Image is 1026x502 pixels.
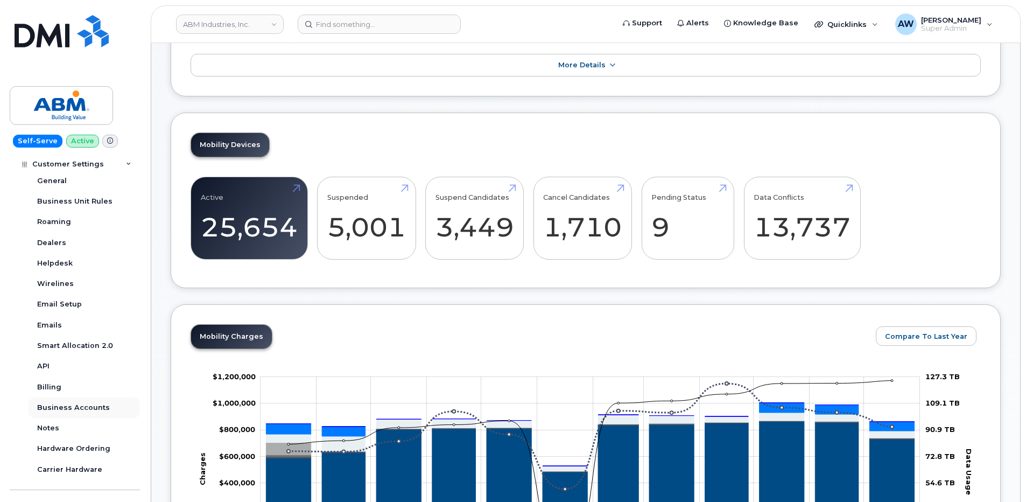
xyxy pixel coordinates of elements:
[266,413,914,471] g: Hardware
[670,12,716,34] a: Alerts
[827,20,867,29] span: Quicklinks
[266,420,914,471] g: Cancellation
[219,451,255,460] tspan: $600,000
[888,13,1000,35] div: Alyssa Wagner
[219,425,255,434] g: $0
[921,24,981,33] span: Super Admin
[219,451,255,460] g: $0
[733,18,798,29] span: Knowledge Base
[176,15,284,34] a: ABM Industries, Inc.
[219,478,255,486] tspan: $400,000
[298,15,461,34] input: Find something...
[558,61,606,69] span: More Details
[543,183,622,254] a: Cancel Candidates 1,710
[925,372,960,380] tspan: 127.3 TB
[921,16,981,24] span: [PERSON_NAME]
[219,478,255,486] g: $0
[615,12,670,34] a: Support
[686,18,709,29] span: Alerts
[876,326,976,346] button: Compare To Last Year
[925,398,960,407] tspan: 109.1 TB
[213,398,256,407] tspan: $1,000,000
[219,425,255,434] tspan: $800,000
[632,18,662,29] span: Support
[925,451,955,460] tspan: 72.8 TB
[651,183,724,254] a: Pending Status 9
[213,398,256,407] g: $0
[213,372,256,380] g: $0
[925,425,955,434] tspan: 90.9 TB
[327,183,406,254] a: Suspended 5,001
[754,183,851,254] a: Data Conflicts 13,737
[885,331,967,341] span: Compare To Last Year
[807,13,886,35] div: Quicklinks
[898,18,914,31] span: AW
[925,478,955,486] tspan: 54.6 TB
[213,372,256,380] tspan: $1,200,000
[435,183,514,254] a: Suspend Candidates 3,449
[191,133,269,157] a: Mobility Devices
[201,183,298,254] a: Active 25,654
[965,448,973,494] tspan: Data Usage
[191,325,272,348] a: Mobility Charges
[716,12,806,34] a: Knowledge Base
[198,452,207,485] tspan: Charges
